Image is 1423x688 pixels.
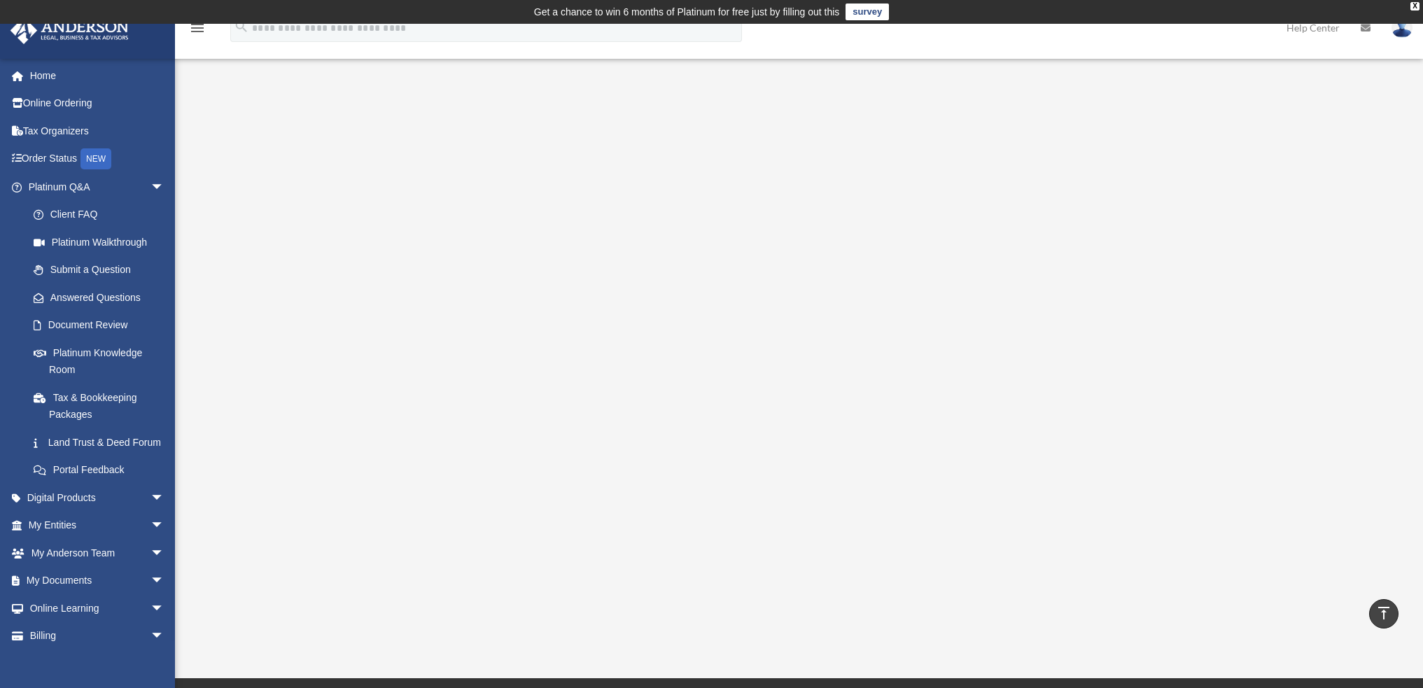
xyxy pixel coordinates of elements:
[6,17,133,44] img: Anderson Advisors Platinum Portal
[10,567,185,595] a: My Documentsarrow_drop_down
[419,122,1175,542] iframe: <span data-mce-type="bookmark" style="display: inline-block; width: 0px; overflow: hidden; line-h...
[20,428,185,456] a: Land Trust & Deed Forum
[10,594,185,622] a: Online Learningarrow_drop_down
[189,20,206,36] i: menu
[10,622,185,650] a: Billingarrow_drop_down
[20,201,185,229] a: Client FAQ
[150,512,178,540] span: arrow_drop_down
[150,622,178,651] span: arrow_drop_down
[1392,17,1413,38] img: User Pic
[10,539,185,567] a: My Anderson Teamarrow_drop_down
[20,384,185,428] a: Tax & Bookkeeping Packages
[10,117,185,145] a: Tax Organizers
[1410,2,1420,10] div: close
[10,145,185,174] a: Order StatusNEW
[150,484,178,512] span: arrow_drop_down
[20,311,185,339] a: Document Review
[189,24,206,36] a: menu
[150,539,178,568] span: arrow_drop_down
[846,3,889,20] a: survey
[20,283,185,311] a: Answered Questions
[20,228,178,256] a: Platinum Walkthrough
[10,62,185,90] a: Home
[234,19,249,34] i: search
[150,594,178,623] span: arrow_drop_down
[10,90,185,118] a: Online Ordering
[80,148,111,169] div: NEW
[150,567,178,596] span: arrow_drop_down
[20,456,185,484] a: Portal Feedback
[150,173,178,202] span: arrow_drop_down
[10,512,185,540] a: My Entitiesarrow_drop_down
[1375,605,1392,622] i: vertical_align_top
[534,3,840,20] div: Get a chance to win 6 months of Platinum for free just by filling out this
[10,484,185,512] a: Digital Productsarrow_drop_down
[10,173,185,201] a: Platinum Q&Aarrow_drop_down
[1369,599,1399,629] a: vertical_align_top
[20,256,185,284] a: Submit a Question
[20,339,185,384] a: Platinum Knowledge Room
